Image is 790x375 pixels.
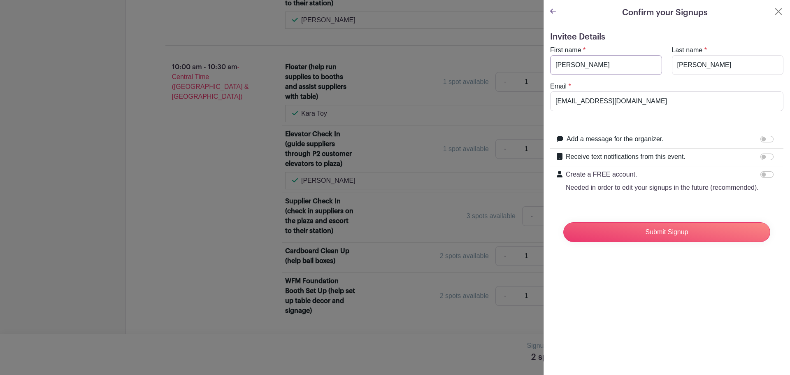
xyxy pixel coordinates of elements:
h5: Confirm your Signups [622,7,708,19]
input: Submit Signup [563,222,770,242]
label: First name [550,45,581,55]
label: Receive text notifications from this event. [566,152,685,162]
p: Create a FREE account. [566,170,759,179]
p: Needed in order to edit your signups in the future (recommended). [566,183,759,193]
label: Last name [672,45,703,55]
button: Close [774,7,783,16]
label: Add a message for the organizer. [567,134,664,144]
label: Email [550,82,567,91]
h5: Invitee Details [550,32,783,42]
